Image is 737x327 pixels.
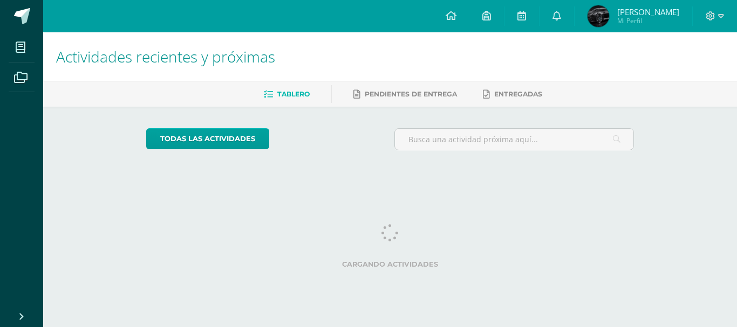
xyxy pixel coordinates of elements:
[588,5,609,27] img: 9cc374ce5008add2e446686e7b1eb29b.png
[494,90,542,98] span: Entregadas
[617,16,679,25] span: Mi Perfil
[617,6,679,17] span: [PERSON_NAME]
[395,129,634,150] input: Busca una actividad próxima aquí...
[56,46,275,67] span: Actividades recientes y próximas
[365,90,457,98] span: Pendientes de entrega
[264,86,310,103] a: Tablero
[277,90,310,98] span: Tablero
[483,86,542,103] a: Entregadas
[146,128,269,149] a: todas las Actividades
[146,260,634,268] label: Cargando actividades
[353,86,457,103] a: Pendientes de entrega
